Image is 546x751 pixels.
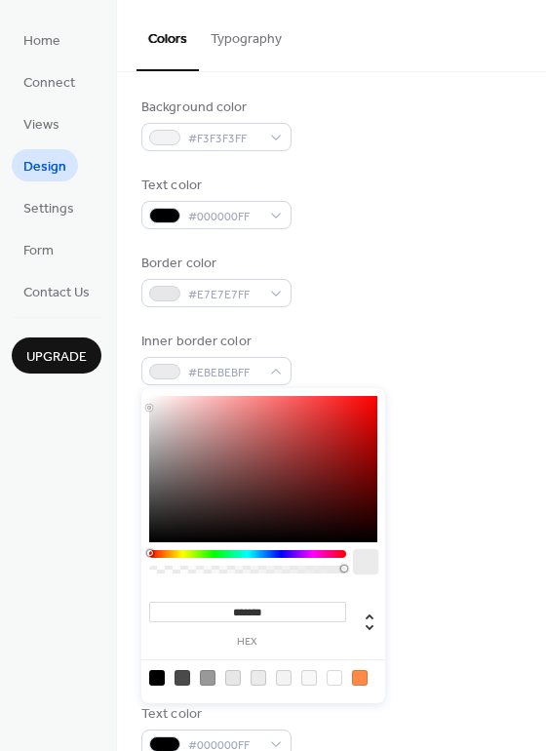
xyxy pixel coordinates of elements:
[12,23,72,56] a: Home
[12,233,65,265] a: Form
[141,704,288,725] div: Text color
[149,637,346,648] label: hex
[141,332,288,352] div: Inner border color
[12,149,78,181] a: Design
[141,254,288,274] div: Border color
[276,670,292,686] div: rgb(243, 243, 243)
[352,670,368,686] div: rgb(255, 137, 70)
[301,670,317,686] div: rgb(248, 248, 248)
[188,207,260,227] span: #000000FF
[149,670,165,686] div: rgb(0, 0, 0)
[175,670,190,686] div: rgb(74, 74, 74)
[141,57,204,77] div: Calendar
[188,285,260,305] span: #E7E7E7FF
[225,670,241,686] div: rgb(231, 231, 231)
[23,241,54,261] span: Form
[23,73,75,94] span: Connect
[23,199,74,219] span: Settings
[141,98,288,118] div: Background color
[188,129,260,149] span: #F3F3F3FF
[12,191,86,223] a: Settings
[26,347,87,368] span: Upgrade
[188,363,260,383] span: #EBEBEBFF
[12,337,101,374] button: Upgrade
[327,670,342,686] div: rgb(255, 255, 255)
[12,107,71,139] a: Views
[12,65,87,98] a: Connect
[12,275,101,307] a: Contact Us
[23,115,59,136] span: Views
[141,176,288,196] div: Text color
[200,670,215,686] div: rgb(153, 153, 153)
[251,670,266,686] div: rgb(235, 235, 235)
[23,283,90,303] span: Contact Us
[23,157,66,178] span: Design
[23,31,60,52] span: Home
